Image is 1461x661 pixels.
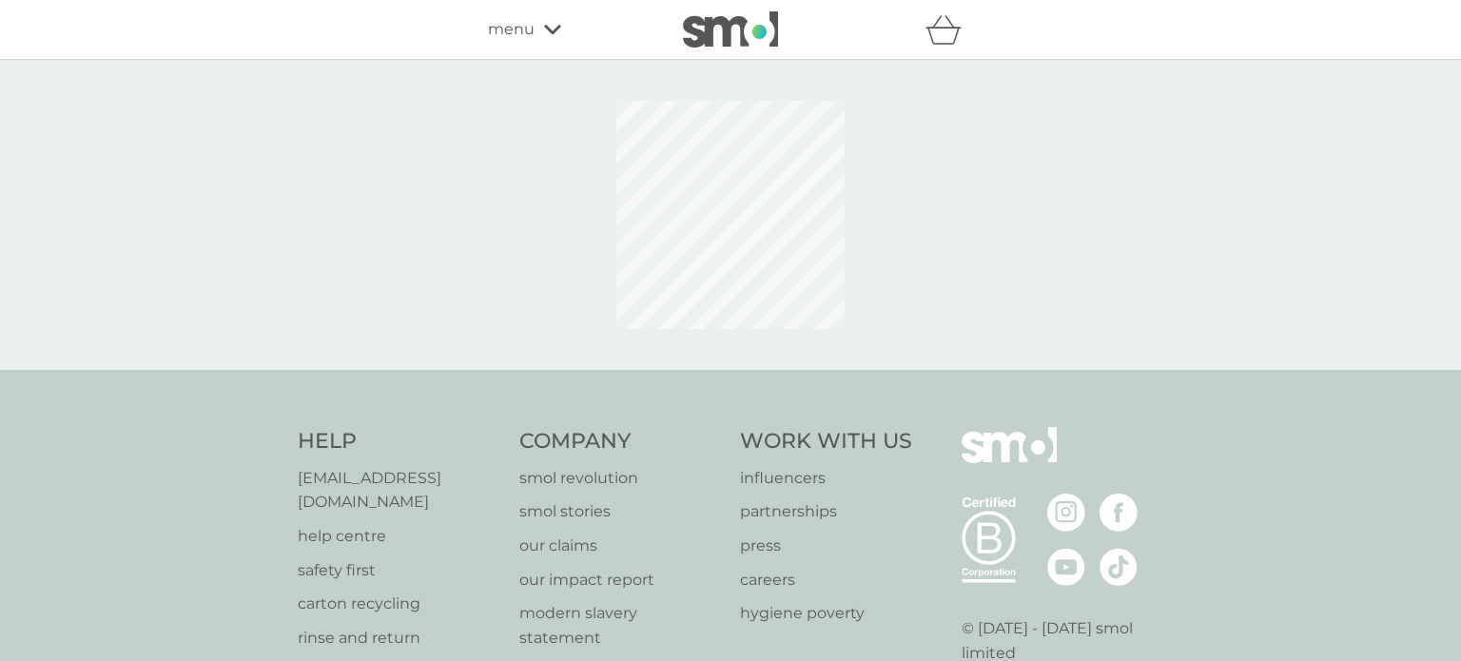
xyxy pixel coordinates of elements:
[298,466,500,515] a: [EMAIL_ADDRESS][DOMAIN_NAME]
[925,10,973,49] div: basket
[740,568,912,593] a: careers
[298,592,500,616] a: carton recycling
[1100,548,1138,586] img: visit the smol Tiktok page
[740,534,912,558] a: press
[519,568,722,593] a: our impact report
[519,601,722,650] a: modern slavery statement
[1100,494,1138,532] img: visit the smol Facebook page
[740,427,912,457] h4: Work With Us
[519,534,722,558] a: our claims
[298,558,500,583] a: safety first
[298,626,500,651] a: rinse and return
[740,499,912,524] a: partnerships
[962,427,1057,492] img: smol
[488,17,535,42] span: menu
[1047,494,1085,532] img: visit the smol Instagram page
[1047,548,1085,586] img: visit the smol Youtube page
[740,466,912,491] a: influencers
[298,524,500,549] a: help centre
[683,11,778,48] img: smol
[740,601,912,626] a: hygiene poverty
[519,427,722,457] h4: Company
[519,466,722,491] a: smol revolution
[298,427,500,457] h4: Help
[519,499,722,524] a: smol stories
